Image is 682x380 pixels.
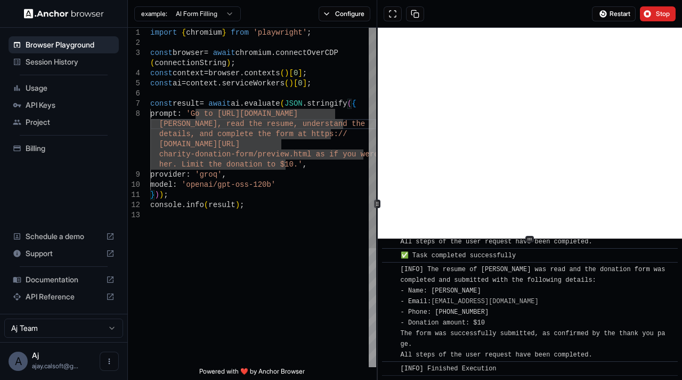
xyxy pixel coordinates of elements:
[240,201,244,209] span: ;
[9,36,119,53] div: Browser Playground
[9,97,119,114] div: API Keys
[186,28,222,37] span: chromium
[208,99,231,108] span: await
[401,252,516,259] span: ✅ Task completed successfully
[298,79,302,88] span: 0
[150,180,173,189] span: model
[226,59,231,67] span: )
[159,120,365,128] span: [PERSON_NAME], read the resume, understand the
[182,180,275,189] span: 'openai/gpt-oss-120b'
[100,352,119,371] button: Open menu
[303,69,307,77] span: ;
[352,99,356,108] span: {
[150,109,177,118] span: prompt
[26,100,115,110] span: API Keys
[128,109,140,119] div: 8
[182,28,186,37] span: {
[150,79,173,88] span: const
[231,28,249,37] span: from
[204,49,208,57] span: =
[271,49,275,57] span: .
[150,170,186,179] span: provider
[231,59,235,67] span: ;
[26,231,102,242] span: Schedule a demo
[128,78,140,89] div: 5
[173,69,204,77] span: context
[656,10,671,18] span: Stop
[240,99,244,108] span: .
[9,352,28,371] div: A
[307,99,347,108] span: stringify
[9,271,119,288] div: Documentation
[26,291,102,302] span: API Reference
[150,69,173,77] span: const
[186,109,298,118] span: 'Go to [URL][DOMAIN_NAME]
[128,68,140,78] div: 4
[32,362,78,370] span: ajay.calsoft@gmail.com
[294,79,298,88] span: [
[384,6,402,21] button: Open in full screen
[236,201,240,209] span: )
[244,99,280,108] span: evaluate
[26,57,115,67] span: Session History
[164,191,168,199] span: ;
[26,39,115,50] span: Browser Playground
[204,69,208,77] span: =
[387,363,393,374] span: ​
[592,6,636,21] button: Restart
[150,28,177,37] span: import
[289,79,293,88] span: )
[26,83,115,93] span: Usage
[307,28,311,37] span: ;
[208,69,240,77] span: browser
[298,69,302,77] span: ]
[128,200,140,210] div: 12
[195,170,222,179] span: 'groq'
[9,245,119,262] div: Support
[285,99,303,108] span: JSON
[208,201,235,209] span: result
[26,248,102,259] span: Support
[150,49,173,57] span: const
[128,89,140,99] div: 6
[387,264,393,275] span: ​
[173,49,204,57] span: browser
[285,79,289,88] span: (
[240,69,244,77] span: .
[159,140,240,148] span: [DOMAIN_NAME][URL]
[128,170,140,180] div: 9
[199,367,305,380] span: Powered with ❤️ by Anchor Browser
[347,99,352,108] span: (
[222,28,226,37] span: }
[32,351,39,360] span: Aj
[155,59,226,67] span: connectionString
[159,191,164,199] span: )
[9,80,119,97] div: Usage
[319,6,370,21] button: Configure
[401,266,669,359] span: [INFO] The resume of [PERSON_NAME] was read and the donation form was completed and submitted wit...
[236,49,271,57] span: chromium
[9,288,119,305] div: API Reference
[26,117,115,128] span: Project
[141,10,167,18] span: example:
[128,99,140,109] div: 7
[222,170,226,179] span: ,
[9,53,119,70] div: Session History
[199,99,204,108] span: =
[173,99,199,108] span: result
[401,365,497,373] span: [INFO] Finished Execution
[173,79,182,88] span: ai
[159,150,379,159] span: charity-donation-form/preview.html as if you were
[244,69,280,77] span: contexts
[128,190,140,200] div: 11
[9,140,119,157] div: Billing
[285,69,289,77] span: )
[186,201,204,209] span: info
[231,99,240,108] span: ai
[159,130,347,138] span: details, and complete the form at https://
[182,79,186,88] span: =
[128,48,140,58] div: 3
[24,9,104,19] img: Anchor Logo
[275,49,338,57] span: connectOverCDP
[9,114,119,131] div: Project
